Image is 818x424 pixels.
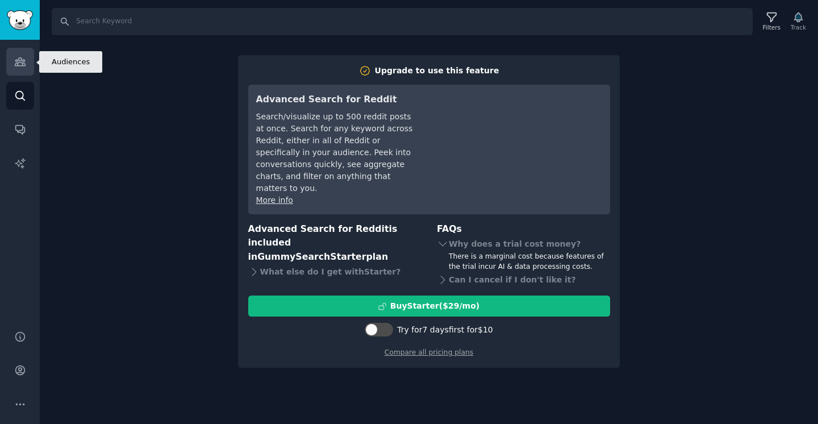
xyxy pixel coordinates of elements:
h3: FAQs [437,222,610,236]
div: Upgrade to use this feature [375,65,499,77]
div: Filters [763,23,781,31]
div: There is a marginal cost because features of the trial incur AI & data processing costs. [449,252,610,272]
h3: Advanced Search for Reddit is included in plan [248,222,421,264]
img: GummySearch logo [7,10,33,30]
iframe: YouTube video player [432,93,602,178]
h3: Advanced Search for Reddit [256,93,416,107]
div: Buy Starter ($ 29 /mo ) [390,300,479,312]
div: Search/visualize up to 500 reddit posts at once. Search for any keyword across Reddit, either in ... [256,111,416,194]
div: Try for 7 days first for $10 [397,324,493,336]
a: More info [256,196,293,205]
input: Search Keyword [52,8,753,35]
button: BuyStarter($29/mo) [248,296,610,317]
div: What else do I get with Starter ? [248,264,421,280]
a: Compare all pricing plans [385,348,473,356]
div: Why does a trial cost money? [437,236,610,252]
div: Can I cancel if I don't like it? [437,272,610,288]
span: GummySearch Starter [257,251,366,262]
